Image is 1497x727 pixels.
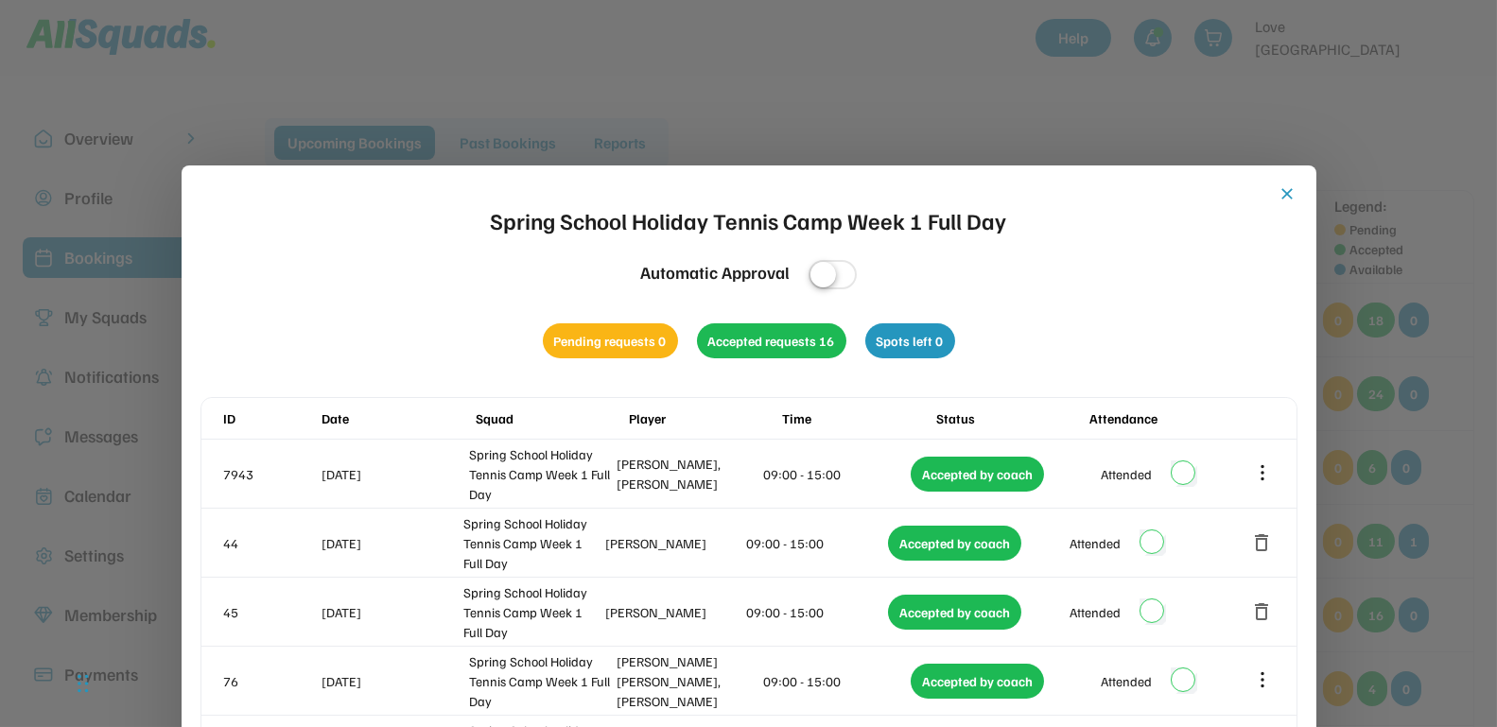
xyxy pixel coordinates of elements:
[1101,464,1152,484] div: Attended
[911,664,1044,699] div: Accepted by coach
[617,651,760,711] div: [PERSON_NAME] [PERSON_NAME], [PERSON_NAME]
[747,533,885,553] div: 09:00 - 15:00
[463,513,601,573] div: Spring School Holiday Tennis Camp Week 1 Full Day
[224,602,319,622] div: 45
[782,408,931,428] div: Time
[888,595,1021,630] div: Accepted by coach
[697,323,846,358] div: Accepted requests 16
[605,533,743,553] div: [PERSON_NAME]
[463,582,601,642] div: Spring School Holiday Tennis Camp Week 1 Full Day
[911,457,1044,492] div: Accepted by coach
[322,671,466,691] div: [DATE]
[224,408,319,428] div: ID
[764,464,908,484] div: 09:00 - 15:00
[1070,533,1121,553] div: Attended
[1101,671,1152,691] div: Attended
[543,323,678,358] div: Pending requests 0
[469,444,613,504] div: Spring School Holiday Tennis Camp Week 1 Full Day
[617,454,760,493] div: [PERSON_NAME], [PERSON_NAME]
[865,323,955,358] div: Spots left 0
[491,203,1007,237] div: Spring School Holiday Tennis Camp Week 1 Full Day
[1251,531,1274,554] button: delete
[322,602,461,622] div: [DATE]
[1251,600,1274,623] button: delete
[224,671,319,691] div: 76
[224,533,319,553] div: 44
[764,671,908,691] div: 09:00 - 15:00
[1089,408,1239,428] div: Attendance
[640,260,790,286] div: Automatic Approval
[469,651,613,711] div: Spring School Holiday Tennis Camp Week 1 Full Day
[605,602,743,622] div: [PERSON_NAME]
[322,408,472,428] div: Date
[224,464,319,484] div: 7943
[888,526,1021,561] div: Accepted by coach
[322,464,466,484] div: [DATE]
[476,408,625,428] div: Squad
[322,533,461,553] div: [DATE]
[629,408,778,428] div: Player
[936,408,1086,428] div: Status
[1070,602,1121,622] div: Attended
[1279,184,1297,203] button: close
[747,602,885,622] div: 09:00 - 15:00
